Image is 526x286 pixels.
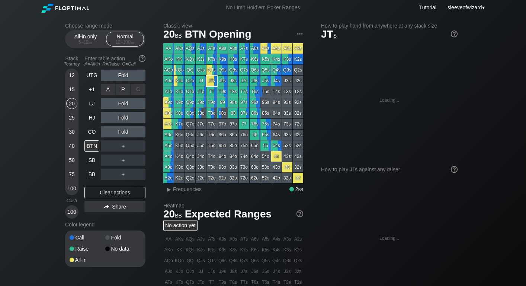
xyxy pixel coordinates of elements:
div: J7s [239,76,249,86]
div: 55 [260,140,271,151]
div: A3s [282,43,292,54]
div: QJo [185,76,195,86]
div: AA [163,234,174,244]
div: T8o [206,108,217,118]
span: Frequencies [173,186,202,192]
div: QJo [185,266,195,277]
div: A [101,84,115,95]
div: QJs [196,255,206,266]
div: Color legend [65,219,145,231]
div: J3o [196,162,206,172]
div: AQs [185,234,195,244]
div: K5s [260,54,271,64]
div: T2s [293,86,303,97]
div: BB [84,169,99,180]
h1: Expected Ranges [163,208,303,220]
div: 73s [282,119,292,129]
div: 87s [239,108,249,118]
div: T7s [239,86,249,97]
div: 44 [271,151,282,162]
div: Share [84,201,145,212]
div: 52o [260,173,271,183]
div: Loading... [379,98,399,103]
div: K6s [250,54,260,64]
div: QQ [185,65,195,75]
div: Q2s [293,255,303,266]
div: T9s [217,86,228,97]
div: 75s [260,119,271,129]
img: share.864f2f62.svg [104,205,109,209]
div: No Limit Hold’em Poker Ranges [215,4,311,12]
div: 15 [66,84,77,95]
div: 100 [66,206,77,217]
div: 74o [239,151,249,162]
div: AKo [163,54,174,64]
div: KJs [196,245,206,255]
div: J4s [271,76,282,86]
div: AJs [196,234,206,244]
div: J5s [260,76,271,86]
div: 22 [293,173,303,183]
div: A8o [163,108,174,118]
div: R [116,84,131,95]
div: A3o [163,162,174,172]
div: J8o [196,108,206,118]
div: 12 – 100 [109,39,141,45]
div: Q8o [185,108,195,118]
div: 64s [271,130,282,140]
div: How to play JTs against any raiser [321,166,458,172]
div: 43o [271,162,282,172]
div: UTG [84,70,99,81]
img: help.32db89a4.svg [450,30,458,38]
div: J7s [239,266,249,277]
div: JTo [196,86,206,97]
h2: Heatmap [163,203,303,209]
div: AQo [163,65,174,75]
div: 84s [271,108,282,118]
div: KTo [174,86,185,97]
div: J5s [260,266,271,277]
div: Raise [70,246,105,251]
div: K4s [271,54,282,64]
div: Cash [62,198,81,203]
div: T6o [206,130,217,140]
div: Q5s [260,255,271,266]
div: J8s [228,266,238,277]
div: ATs [206,234,217,244]
div: 5 – 12 [70,39,101,45]
div: ＋ [101,140,145,152]
div: Fold [101,84,145,95]
div: 83s [282,108,292,118]
div: A6s [250,43,260,54]
div: J3s [282,76,292,86]
div: 63s [282,130,292,140]
div: All-in [70,257,105,263]
div: K3s [282,54,292,64]
div: 96o [217,130,228,140]
div: 86o [228,130,238,140]
div: 52s [293,140,303,151]
div: 72s [293,119,303,129]
div: A7s [239,43,249,54]
div: T9o [206,97,217,108]
span: JT [321,28,337,40]
img: Floptimal logo [41,4,89,13]
div: 40 [66,140,77,152]
div: K2o [174,173,185,183]
div: J8s [228,76,238,86]
div: K8o [174,108,185,118]
div: A9s [217,43,228,54]
div: 62s [293,130,303,140]
div: 97s [239,97,249,108]
div: J7o [196,119,206,129]
div: A4s [271,234,282,244]
div: K9s [217,245,228,255]
div: 72o [239,173,249,183]
div: A2s [293,234,303,244]
div: Q6s [250,65,260,75]
div: A8s [228,43,238,54]
div: KJo [174,76,185,86]
div: J2s [293,266,303,277]
div: KQo [174,255,185,266]
div: Fold [101,126,145,137]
